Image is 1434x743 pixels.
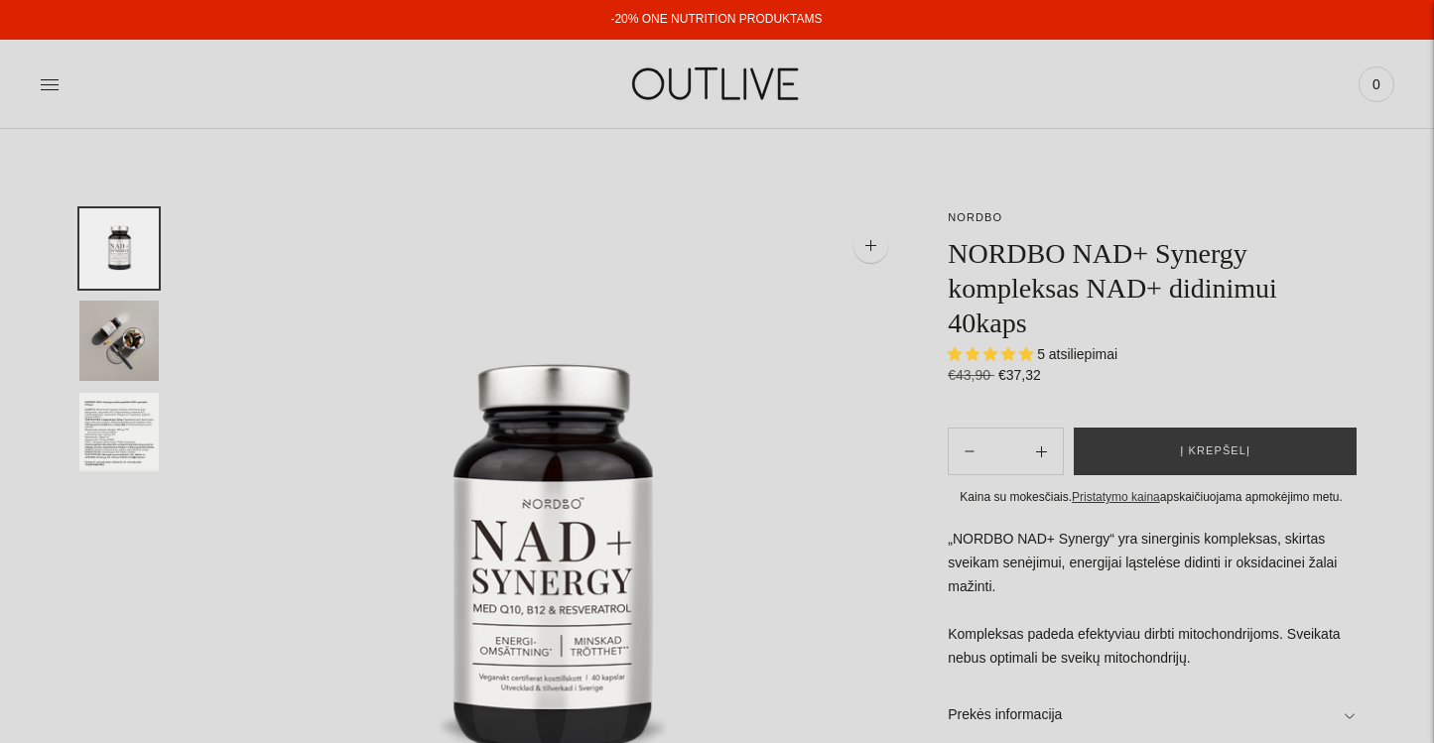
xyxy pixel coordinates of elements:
[948,346,1037,362] span: 5.00 stars
[948,367,994,383] s: €43,90
[948,236,1355,340] h1: NORDBO NAD+ Synergy kompleksas NAD+ didinimui 40kaps
[1180,441,1250,461] span: Į krepšelį
[948,528,1355,671] p: „NORDBO NAD+ Synergy“ yra sinerginis kompleksas, skirtas sveikam senėjimui, energijai ląstelėse d...
[1020,428,1063,475] button: Subtract product quantity
[948,487,1355,508] div: Kaina su mokesčiais. apskaičiuojama apmokėjimo metu.
[593,50,842,118] img: OUTLIVE
[998,367,1041,383] span: €37,32
[610,12,822,26] a: -20% ONE NUTRITION PRODUKTAMS
[1072,490,1160,504] a: Pristatymo kaina
[79,393,159,473] button: Translation missing: en.general.accessibility.image_thumbail
[948,211,1002,223] a: NORDBO
[990,437,1020,466] input: Product quantity
[79,208,159,289] button: Translation missing: en.general.accessibility.image_thumbail
[79,301,159,381] button: Translation missing: en.general.accessibility.image_thumbail
[1359,62,1394,106] a: 0
[1074,428,1357,475] button: Į krepšelį
[1363,70,1390,98] span: 0
[949,428,990,475] button: Add product quantity
[1037,346,1117,362] span: 5 atsiliepimai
